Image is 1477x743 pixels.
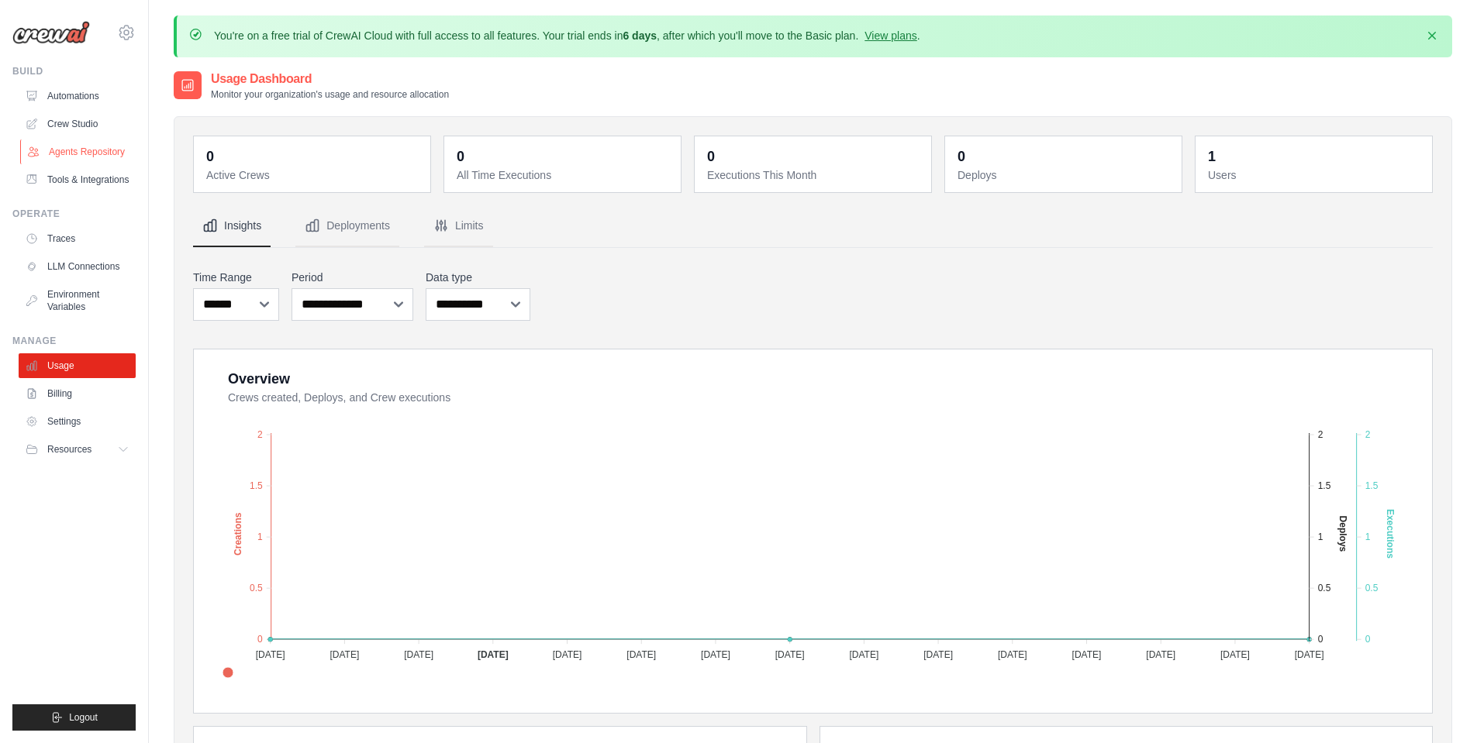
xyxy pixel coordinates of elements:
tspan: 1.5 [1365,480,1379,491]
button: Limits [424,205,493,247]
strong: 6 days [623,29,657,42]
a: Settings [19,409,136,434]
div: 0 [707,146,715,167]
tspan: 0.5 [1365,583,1379,593]
tspan: [DATE] [1220,649,1250,660]
h2: Usage Dashboard [211,70,449,88]
button: Logout [12,704,136,731]
dt: Crews created, Deploys, and Crew executions [228,390,1413,405]
img: Logo [12,21,90,44]
div: 0 [457,146,464,167]
dt: Deploys [958,167,1172,183]
tspan: 1 [1318,531,1323,542]
a: Environment Variables [19,282,136,319]
a: Crew Studio [19,112,136,136]
tspan: [DATE] [626,649,656,660]
tspan: [DATE] [998,649,1027,660]
tspan: [DATE] [1295,649,1324,660]
a: Traces [19,226,136,251]
tspan: 0 [1318,634,1323,645]
tspan: [DATE] [1072,649,1102,660]
tspan: [DATE] [923,649,953,660]
div: Overview [228,368,290,390]
a: Automations [19,84,136,108]
tspan: [DATE] [849,649,878,660]
button: Resources [19,437,136,462]
div: 0 [206,146,214,167]
label: Time Range [193,270,279,285]
dt: Executions This Month [707,167,922,183]
a: Agents Repository [20,139,137,164]
tspan: 0.5 [1318,583,1331,593]
tspan: 2 [1318,429,1323,440]
tspan: [DATE] [404,649,433,660]
tspan: 1.5 [1318,480,1331,491]
a: Usage [19,353,136,378]
div: Build [12,65,136,77]
label: Data type [426,270,530,285]
text: Deploys [1337,516,1348,552]
tspan: 1.5 [250,480,263,491]
tspan: [DATE] [478,649,509,660]
tspan: [DATE] [1146,649,1175,660]
tspan: [DATE] [256,649,285,660]
dt: All Time Executions [457,167,671,183]
tspan: 2 [1365,429,1371,440]
a: View plans [864,29,916,42]
tspan: 0.5 [250,583,263,593]
label: Period [292,270,413,285]
button: Insights [193,205,271,247]
div: 1 [1208,146,1216,167]
div: 0 [958,146,965,167]
p: Monitor your organization's usage and resource allocation [211,88,449,101]
a: Billing [19,381,136,406]
p: You're on a free trial of CrewAI Cloud with full access to all features. Your trial ends in , aft... [214,28,920,43]
tspan: 0 [257,634,263,645]
tspan: 1 [1365,531,1371,542]
dt: Active Crews [206,167,421,183]
a: LLM Connections [19,254,136,279]
nav: Tabs [193,205,1433,247]
tspan: [DATE] [701,649,730,660]
tspan: [DATE] [553,649,582,660]
tspan: 0 [1365,634,1371,645]
tspan: 2 [257,429,263,440]
a: Tools & Integrations [19,167,136,192]
tspan: 1 [257,531,263,542]
tspan: [DATE] [330,649,359,660]
tspan: [DATE] [775,649,805,660]
button: Deployments [295,205,399,247]
text: Executions [1385,509,1396,559]
dt: Users [1208,167,1423,183]
div: Manage [12,335,136,347]
span: Resources [47,443,91,456]
div: Operate [12,208,136,220]
text: Creations [233,512,243,556]
span: Logout [69,711,98,724]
